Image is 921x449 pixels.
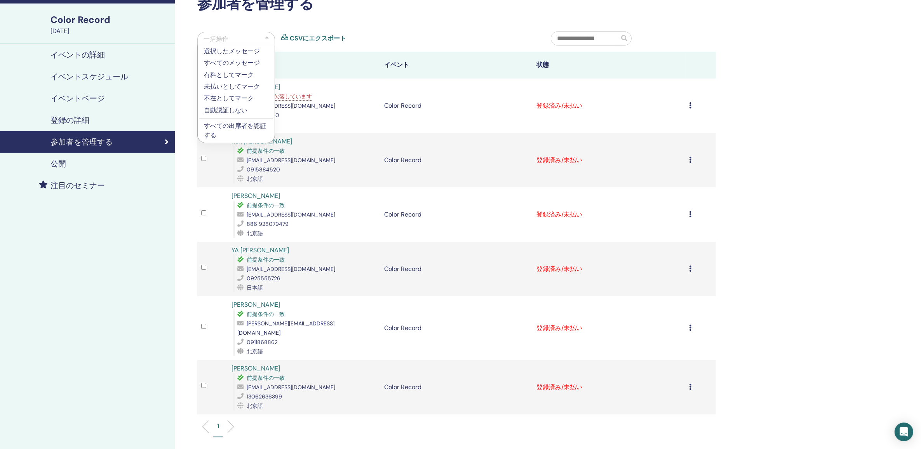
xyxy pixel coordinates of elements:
[204,82,268,91] p: 未払いとしてマーク
[50,137,113,147] h4: 参加者を管理する
[247,220,289,227] span: 886 928079479
[50,159,66,168] h4: 公開
[232,364,280,372] a: [PERSON_NAME]
[247,275,281,282] span: 0925555726
[46,13,175,36] a: Color Record[DATE]
[247,102,336,109] span: [EMAIL_ADDRESS][DOMAIN_NAME]
[290,34,346,43] a: CSVにエクスポート
[204,34,228,44] div: 一括操作
[232,137,292,145] a: min [PERSON_NAME]
[380,79,533,133] td: Color Record
[247,384,336,391] span: [EMAIL_ADDRESS][DOMAIN_NAME]
[247,147,285,154] span: 前提条件の一致
[247,348,263,355] span: 北京語
[50,115,89,125] h4: 登録の詳細
[50,181,105,190] h4: 注目のセミナー
[232,192,280,200] a: [PERSON_NAME]
[50,13,170,26] div: Color Record
[50,94,105,103] h4: イベントページ
[247,166,280,173] span: 0915884520
[247,230,263,237] span: 北京語
[380,52,533,79] th: イベント
[204,94,268,103] p: 不在としてマーク
[247,202,285,209] span: 前提条件の一致
[247,374,285,381] span: 前提条件の一致
[50,50,105,59] h4: イベントの詳細
[533,52,686,79] th: 状態
[380,133,533,187] td: Color Record
[380,296,533,360] td: Color Record
[247,284,263,291] span: 日本語
[247,402,263,409] span: 北京語
[247,211,336,218] span: [EMAIL_ADDRESS][DOMAIN_NAME]
[247,157,336,164] span: [EMAIL_ADDRESS][DOMAIN_NAME]
[204,58,268,68] p: すべてのメッセージ
[380,187,533,242] td: Color Record
[380,242,533,296] td: Color Record
[247,93,312,100] span: 前提条件が欠落しています
[228,52,381,79] th: 参加者
[247,393,282,400] span: 13062636399
[50,72,128,81] h4: イベントスケジュール
[238,320,335,336] span: [PERSON_NAME][EMAIL_ADDRESS][DOMAIN_NAME]
[247,311,285,318] span: 前提条件の一致
[232,300,280,309] a: [PERSON_NAME]
[247,266,336,273] span: [EMAIL_ADDRESS][DOMAIN_NAME]
[247,175,263,182] span: 北京語
[380,360,533,414] td: Color Record
[217,422,219,430] p: 1
[204,106,268,115] p: 自動認証しない
[204,47,268,56] p: 選択したメッセージ
[204,70,268,80] p: 有料としてマーク
[247,256,285,263] span: 前提条件の一致
[247,339,278,346] span: 0911868862
[895,423,913,441] div: Open Intercom Messenger
[232,246,289,254] a: YA [PERSON_NAME]
[204,121,268,140] p: すべての出席者を認証する
[50,26,170,36] div: [DATE]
